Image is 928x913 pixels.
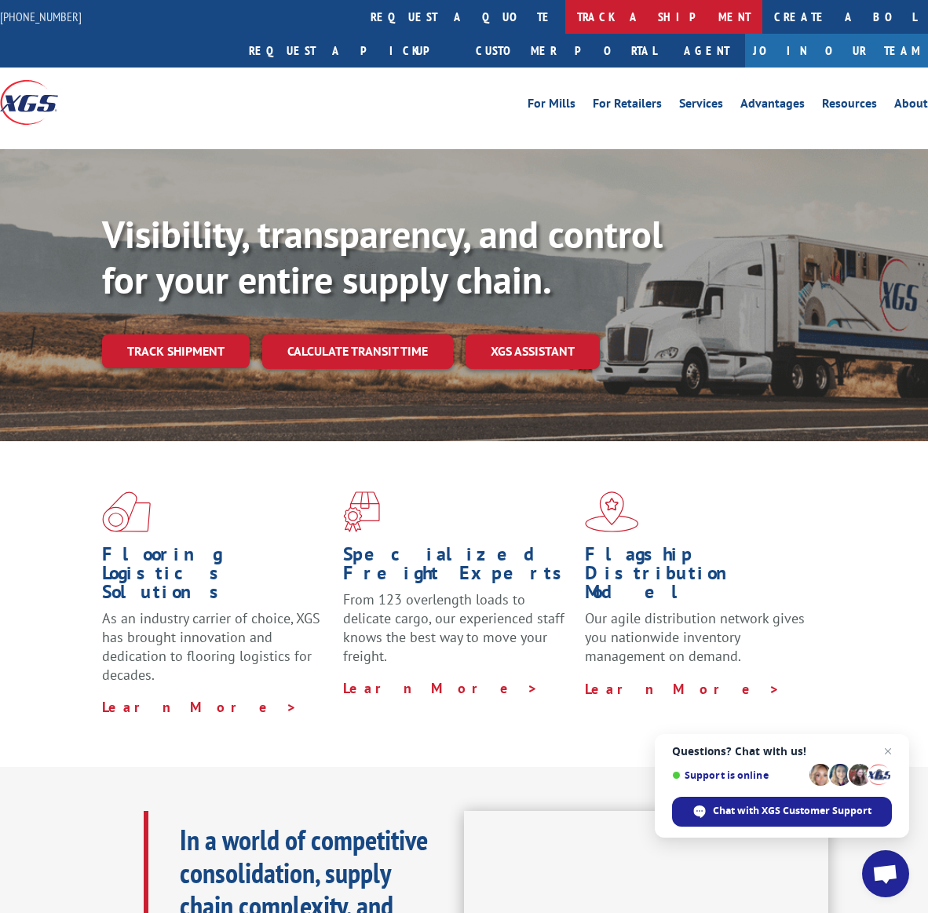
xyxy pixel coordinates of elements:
p: From 123 overlength loads to delicate cargo, our experienced staff knows the best way to move you... [343,590,572,679]
span: Close chat [879,742,897,761]
img: xgs-icon-focused-on-flooring-red [343,491,380,532]
a: Learn More > [343,679,539,697]
a: Customer Portal [464,34,668,68]
h1: Flooring Logistics Solutions [102,545,331,609]
img: xgs-icon-flagship-distribution-model-red [585,491,639,532]
a: Request a pickup [237,34,464,68]
a: Advantages [740,97,805,115]
a: About [894,97,928,115]
a: Services [679,97,723,115]
span: As an industry carrier of choice, XGS has brought innovation and dedication to flooring logistics... [102,609,320,683]
h1: Specialized Freight Experts [343,545,572,590]
a: Resources [822,97,877,115]
h1: Flagship Distribution Model [585,545,814,609]
span: Support is online [672,769,804,781]
a: Track shipment [102,334,250,367]
div: Chat with XGS Customer Support [672,797,892,827]
a: Learn More > [585,680,780,698]
img: xgs-icon-total-supply-chain-intelligence-red [102,491,151,532]
div: Open chat [862,850,909,897]
a: Calculate transit time [262,334,453,368]
a: For Mills [528,97,575,115]
a: Agent [668,34,745,68]
span: Our agile distribution network gives you nationwide inventory management on demand. [585,609,805,665]
span: Chat with XGS Customer Support [713,804,871,818]
a: XGS ASSISTANT [466,334,600,368]
b: Visibility, transparency, and control for your entire supply chain. [102,210,663,304]
a: Learn More > [102,698,298,716]
a: For Retailers [593,97,662,115]
span: Questions? Chat with us! [672,745,892,758]
a: Join Our Team [745,34,928,68]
